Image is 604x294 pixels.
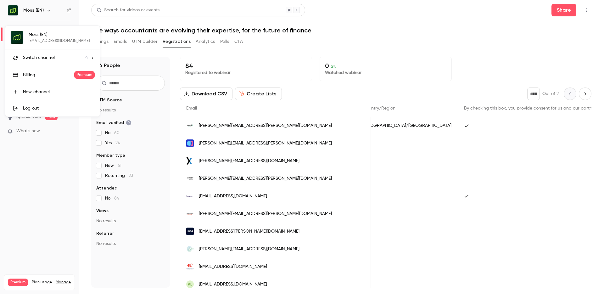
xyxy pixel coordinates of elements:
[74,71,95,79] span: Premium
[85,54,88,61] span: 4
[23,89,95,95] div: New channel
[23,72,74,78] div: Billing
[23,54,55,61] span: Switch channel
[23,105,95,111] div: Log out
